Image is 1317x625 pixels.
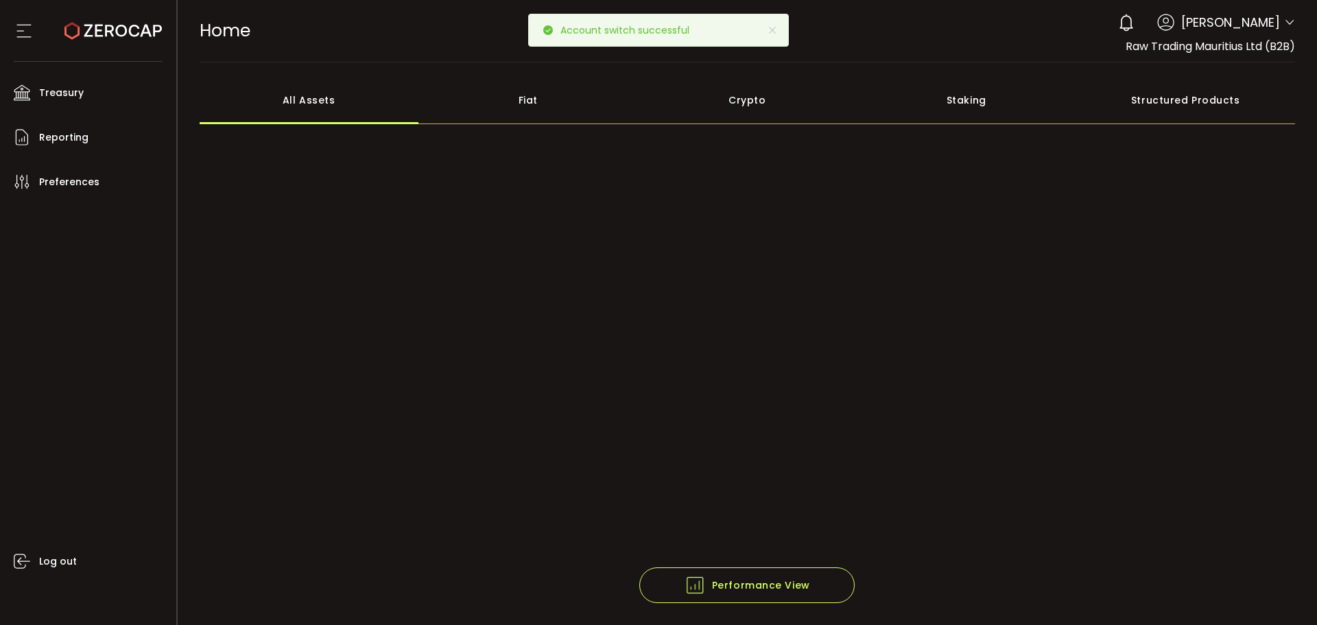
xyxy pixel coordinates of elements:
span: Reporting [39,128,88,148]
div: Crypto [638,76,857,124]
span: Home [200,19,250,43]
div: Structured Products [1076,76,1296,124]
button: Performance View [639,567,855,603]
span: Performance View [685,575,810,595]
span: Preferences [39,172,99,192]
div: All Assets [200,76,419,124]
span: Log out [39,552,77,571]
span: Raw Trading Mauritius Ltd (B2B) [1126,38,1295,54]
div: Fiat [418,76,638,124]
span: [PERSON_NAME] [1181,13,1280,32]
span: Treasury [39,83,84,103]
iframe: Chat Widget [1248,559,1317,625]
div: Staking [857,76,1076,124]
p: Account switch successful [560,25,700,35]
